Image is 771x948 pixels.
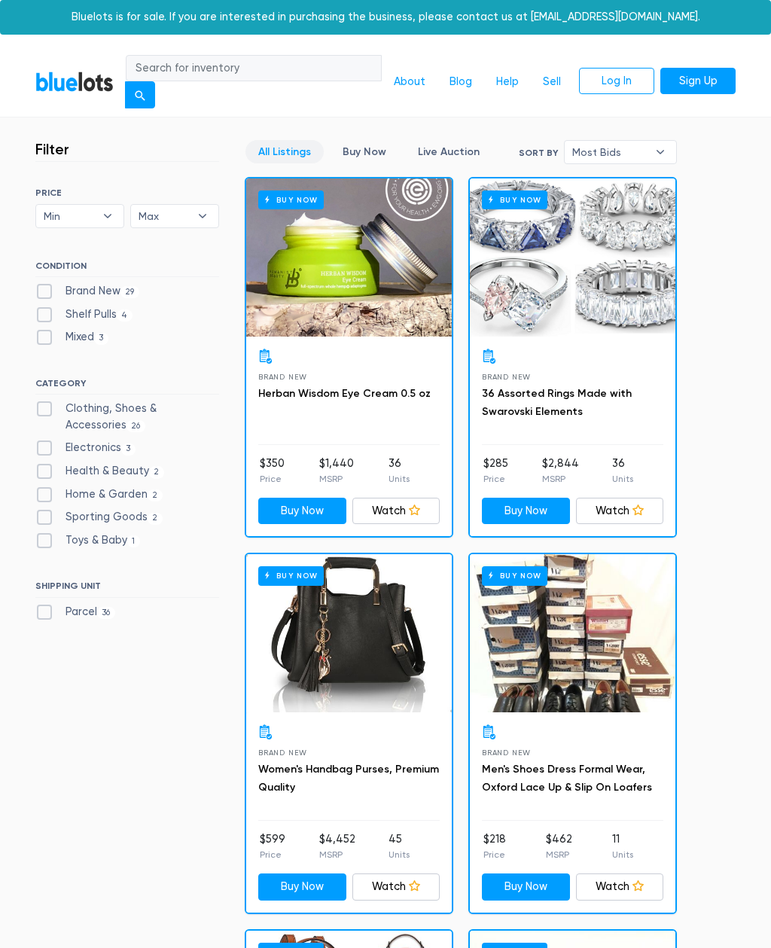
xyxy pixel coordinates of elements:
span: Brand New [482,748,531,757]
label: Health & Beauty [35,463,164,480]
li: $4,452 [319,831,355,861]
a: Help [484,68,531,96]
label: Brand New [35,283,139,300]
p: Units [389,472,410,486]
span: 3 [94,333,108,345]
span: Min [44,205,95,227]
p: MSRP [542,472,579,486]
span: 2 [148,489,163,501]
a: Watch [576,498,664,525]
label: Electronics [35,440,136,456]
a: Buy Now [470,554,675,712]
p: Units [389,848,410,861]
a: Buy Now [258,873,346,901]
a: Sell [531,68,573,96]
li: $1,440 [319,456,354,486]
a: All Listings [245,140,324,163]
p: MSRP [546,848,572,861]
a: Buy Now [246,554,452,712]
input: Search for inventory [126,55,382,82]
p: Units [612,472,633,486]
a: Buy Now [482,873,570,901]
h6: CATEGORY [35,378,219,395]
label: Shelf Pulls [35,306,133,323]
span: 36 [97,607,115,619]
a: Sign Up [660,68,736,95]
h6: PRICE [35,187,219,198]
a: Herban Wisdom Eye Cream 0.5 oz [258,387,431,400]
b: ▾ [92,205,123,227]
span: 29 [120,286,139,298]
label: Sort By [519,146,558,160]
p: MSRP [319,848,355,861]
a: Watch [352,873,440,901]
a: Buy Now [258,498,346,525]
li: $350 [260,456,285,486]
a: Watch [576,873,664,901]
label: Toys & Baby [35,532,140,549]
li: $462 [546,831,572,861]
a: Log In [579,68,654,95]
label: Parcel [35,604,115,620]
span: 2 [148,513,163,525]
h6: Buy Now [482,566,547,585]
span: 3 [121,444,136,456]
a: Buy Now [246,178,452,337]
h6: Buy Now [258,191,324,209]
p: Price [483,472,508,486]
span: 4 [117,309,133,322]
a: Watch [352,498,440,525]
h6: SHIPPING UNIT [35,581,219,597]
li: 36 [612,456,633,486]
span: 1 [127,535,140,547]
span: Brand New [482,373,531,381]
a: Buy Now [330,140,399,163]
li: $285 [483,456,508,486]
a: Buy Now [482,498,570,525]
li: 11 [612,831,633,861]
h6: Buy Now [258,566,324,585]
a: Live Auction [405,140,492,163]
a: Women's Handbag Purses, Premium Quality [258,763,439,794]
span: 26 [126,420,145,432]
a: Buy Now [470,178,675,337]
label: Clothing, Shoes & Accessories [35,401,219,433]
span: Brand New [258,373,307,381]
p: Price [260,472,285,486]
h6: Buy Now [482,191,547,209]
p: Price [483,848,506,861]
h3: Filter [35,140,69,158]
li: $218 [483,831,506,861]
a: Men's Shoes Dress Formal Wear, Oxford Lace Up & Slip On Loafers [482,763,652,794]
span: Most Bids [572,141,648,163]
a: Blog [437,68,484,96]
b: ▾ [187,205,218,227]
a: 36 Assorted Rings Made with Swarovski Elements [482,387,632,418]
a: About [382,68,437,96]
p: MSRP [319,472,354,486]
p: Price [260,848,285,861]
h6: CONDITION [35,261,219,277]
p: Units [612,848,633,861]
li: $599 [260,831,285,861]
label: Home & Garden [35,486,163,503]
span: Max [139,205,190,227]
label: Sporting Goods [35,509,163,526]
a: BlueLots [35,71,114,93]
li: $2,844 [542,456,579,486]
span: Brand New [258,748,307,757]
li: 45 [389,831,410,861]
b: ▾ [645,141,676,163]
label: Mixed [35,329,108,346]
li: 36 [389,456,410,486]
span: 2 [149,466,164,478]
